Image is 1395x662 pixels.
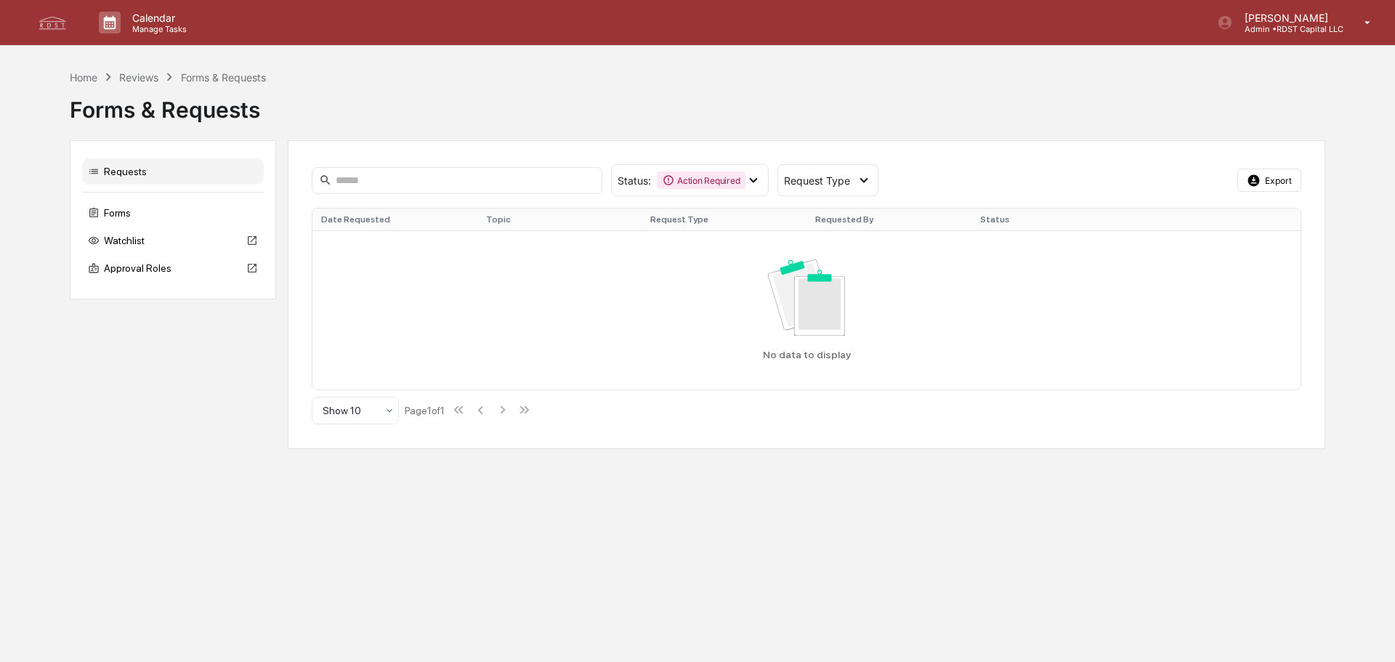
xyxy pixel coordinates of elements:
[35,12,70,33] img: logo
[82,158,264,185] div: Requests
[763,349,851,360] p: No data to display
[119,71,158,84] div: Reviews
[1233,12,1343,24] p: [PERSON_NAME]
[181,71,266,84] div: Forms & Requests
[405,405,445,416] div: Page 1 of 1
[82,255,264,281] div: Approval Roles
[82,227,264,254] div: Watchlist
[618,174,651,187] span: Status :
[806,209,971,230] th: Requested By
[82,200,264,226] div: Forms
[70,85,1325,123] div: Forms & Requests
[642,209,806,230] th: Request Type
[657,171,745,189] div: Action Required
[784,174,850,187] span: Request Type
[1237,169,1301,192] button: Export
[70,71,97,84] div: Home
[768,259,846,335] img: No data available
[477,209,642,230] th: Topic
[121,24,194,34] p: Manage Tasks
[121,12,194,24] p: Calendar
[1233,24,1343,34] p: Admin • RDST Capital LLC
[312,209,477,230] th: Date Requested
[971,209,1136,230] th: Status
